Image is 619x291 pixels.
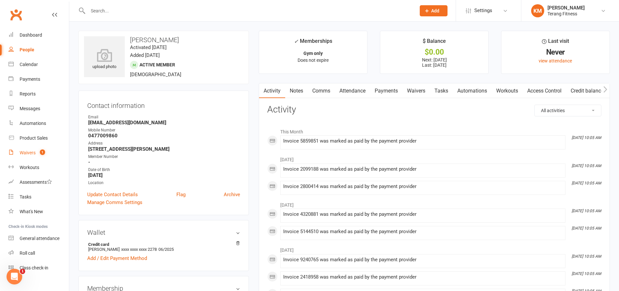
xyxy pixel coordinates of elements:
[294,38,298,44] i: ✓
[283,212,562,217] div: Invoice 4320881 was marked as paid by the payment provider
[20,194,31,199] div: Tasks
[267,243,601,254] li: [DATE]
[87,254,147,262] a: Add / Edit Payment Method
[84,36,243,43] h3: [PERSON_NAME]
[542,37,569,49] div: Last visit
[531,4,544,17] div: KM
[20,150,36,155] div: Waivers
[539,58,572,63] a: view attendance
[20,32,42,38] div: Dashboard
[224,191,240,198] a: Archive
[40,149,45,155] span: 1
[283,184,562,189] div: Invoice 2800414 was marked as paid by the payment provider
[8,175,69,190] a: Assessments
[8,160,69,175] a: Workouts
[474,3,492,18] span: Settings
[8,246,69,261] a: Roll call
[402,83,430,98] a: Waivers
[8,261,69,275] a: Class kiosk mode
[8,190,69,204] a: Tasks
[285,83,308,98] a: Notes
[8,72,69,87] a: Payments
[283,257,562,263] div: Invoice 9240765 was marked as paid by the payment provider
[20,236,59,241] div: General attendance
[20,180,52,185] div: Assessments
[88,242,237,247] strong: Credit card
[283,166,562,172] div: Invoice 2099188 was marked as paid by the payment provider
[88,146,240,152] strong: [STREET_ADDRESS][PERSON_NAME]
[20,265,48,270] div: Class check-in
[88,180,240,186] div: Location
[267,198,601,209] li: [DATE]
[453,83,492,98] a: Automations
[507,49,604,56] div: Never
[267,105,601,115] h3: Activity
[335,83,370,98] a: Attendance
[88,140,240,146] div: Address
[283,274,562,280] div: Invoice 2418958 was marked as paid by the payment provider
[8,145,69,160] a: Waivers 1
[88,172,240,178] strong: [DATE]
[572,163,601,168] i: [DATE] 10:05 AM
[8,204,69,219] a: What's New
[572,209,601,213] i: [DATE] 10:05 AM
[20,77,40,82] div: Payments
[431,8,439,13] span: Add
[298,58,329,63] span: Does not expire
[566,83,608,98] a: Credit balance
[139,62,175,67] span: Active member
[523,83,566,98] a: Access Control
[303,51,323,56] strong: Gym only
[88,133,240,139] strong: 0477009860
[20,209,43,214] div: What's New
[283,138,562,144] div: Invoice 5859851 was marked as paid by the payment provider
[20,106,40,111] div: Messages
[86,6,411,15] input: Search...
[88,127,240,133] div: Mobile Number
[130,72,181,77] span: [DEMOGRAPHIC_DATA]
[87,99,240,109] h3: Contact information
[158,247,174,252] span: 06/2025
[8,101,69,116] a: Messages
[20,91,36,96] div: Reports
[259,83,285,98] a: Activity
[8,231,69,246] a: General attendance kiosk mode
[386,57,482,68] p: Next: [DATE] Last: [DATE]
[7,269,22,284] iframe: Intercom live chat
[8,7,24,23] a: Clubworx
[8,131,69,145] a: Product Sales
[88,114,240,120] div: Email
[88,120,240,126] strong: [EMAIL_ADDRESS][DOMAIN_NAME]
[572,135,601,140] i: [DATE] 10:05 AM
[8,28,69,43] a: Dashboard
[130,44,167,50] time: Activated [DATE]
[88,159,240,165] strong: -
[20,135,48,141] div: Product Sales
[547,11,585,17] div: Terang Fitness
[130,52,160,58] time: Added [DATE]
[572,271,601,276] i: [DATE] 10:05 AM
[420,5,448,16] button: Add
[8,43,69,57] a: People
[20,269,25,274] span: 1
[87,241,240,253] li: [PERSON_NAME]
[20,62,38,67] div: Calendar
[8,57,69,72] a: Calendar
[370,83,402,98] a: Payments
[20,47,34,52] div: People
[267,125,601,135] li: This Month
[294,37,332,49] div: Memberships
[8,116,69,131] a: Automations
[308,83,335,98] a: Comms
[88,167,240,173] div: Date of Birth
[88,154,240,160] div: Member Number
[386,49,482,56] div: $0.00
[572,181,601,185] i: [DATE] 10:05 AM
[572,254,601,259] i: [DATE] 10:05 AM
[20,250,35,256] div: Roll call
[87,198,142,206] a: Manage Comms Settings
[87,191,138,198] a: Update Contact Details
[84,49,125,70] div: upload photo
[20,121,46,126] div: Automations
[283,229,562,234] div: Invoice 5144510 was marked as paid by the payment provider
